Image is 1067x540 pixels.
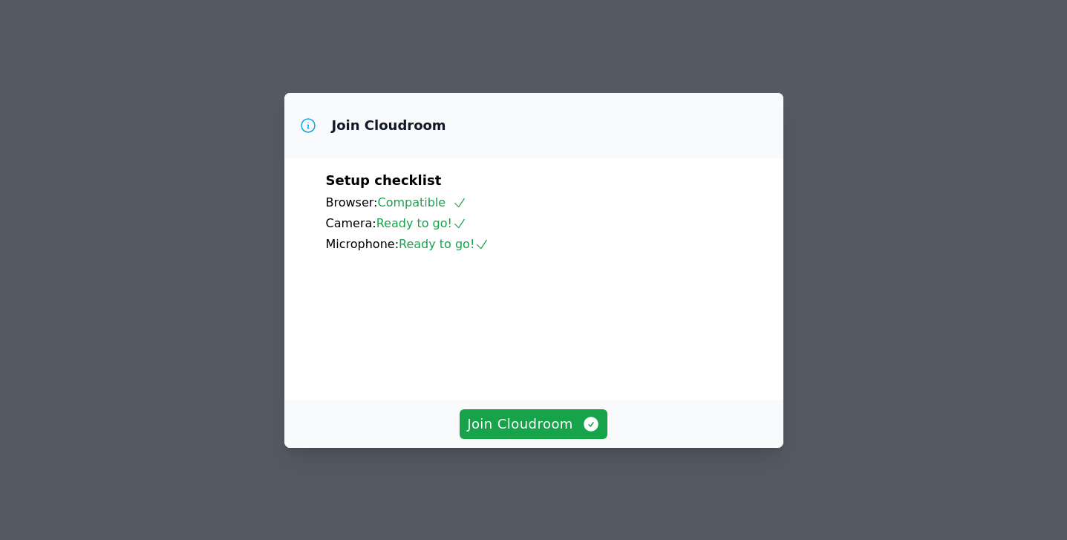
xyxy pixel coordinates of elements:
span: Ready to go! [376,216,467,230]
span: Microphone: [326,237,399,251]
span: Join Cloudroom [467,414,600,435]
span: Setup checklist [326,172,442,188]
button: Join Cloudroom [460,409,607,439]
span: Browser: [326,195,378,209]
h3: Join Cloudroom [332,117,446,134]
span: Ready to go! [399,237,489,251]
span: Compatible [377,195,467,209]
span: Camera: [326,216,376,230]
